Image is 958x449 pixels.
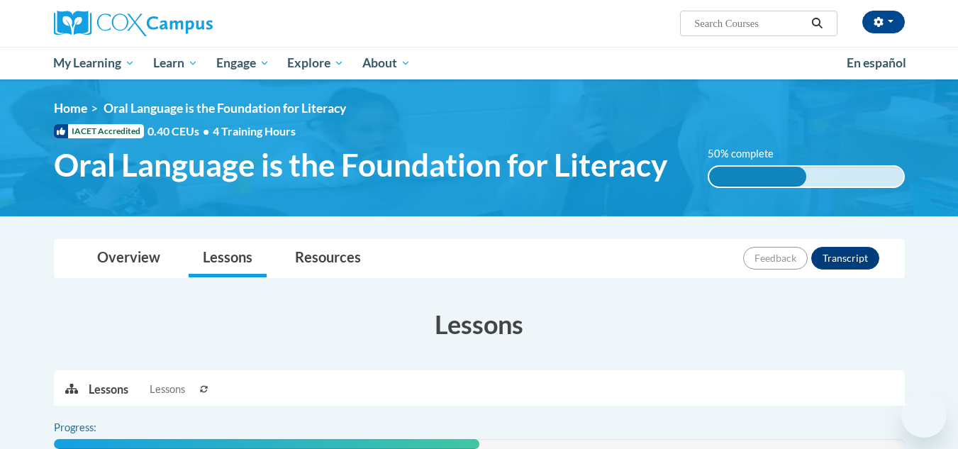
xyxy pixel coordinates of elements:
a: Cox Campus [54,11,323,36]
button: Transcript [811,247,879,270]
a: Explore [278,47,353,79]
button: Search [806,15,828,32]
a: Overview [83,240,174,277]
button: Account Settings [862,11,905,33]
img: Cox Campus [54,11,213,36]
button: Feedback [743,247,808,270]
p: Lessons [89,382,128,397]
span: En español [847,55,906,70]
label: Progress: [54,420,135,436]
span: Explore [287,55,344,72]
a: About [353,47,420,79]
a: My Learning [45,47,145,79]
span: Oral Language is the Foundation for Literacy [104,101,346,116]
a: Home [54,101,87,116]
div: Main menu [33,47,926,79]
a: En español [837,48,915,78]
span: 0.40 CEUs [147,123,213,139]
span: IACET Accredited [54,124,144,138]
a: Resources [281,240,375,277]
input: Search Courses [693,15,806,32]
span: Engage [216,55,269,72]
span: 4 Training Hours [213,124,296,138]
label: 50% complete [708,146,789,162]
h3: Lessons [54,306,905,342]
a: Lessons [189,240,267,277]
span: About [362,55,411,72]
div: 50% complete [709,167,806,187]
iframe: Button to launch messaging window [901,392,947,438]
a: Engage [207,47,279,79]
span: Lessons [150,382,185,397]
span: • [203,124,209,138]
span: Learn [153,55,198,72]
span: Oral Language is the Foundation for Literacy [54,146,667,184]
a: Learn [144,47,207,79]
span: My Learning [53,55,135,72]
